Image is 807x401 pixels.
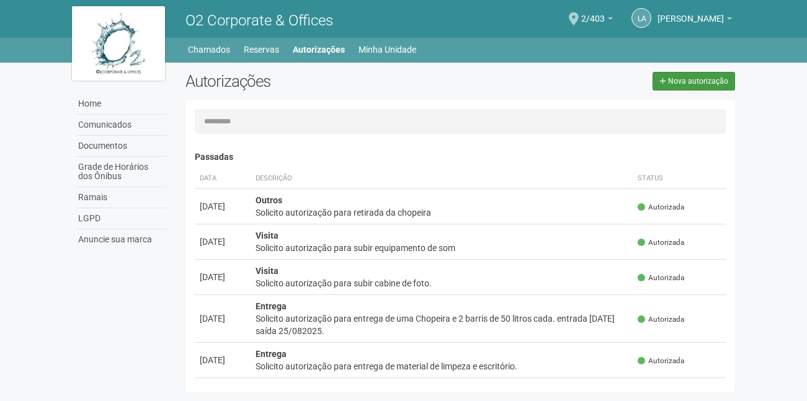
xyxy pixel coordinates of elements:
span: Autorizada [638,356,684,366]
div: Solicito autorização para retirada da chopeira [256,206,628,219]
a: 2/403 [581,15,613,25]
div: [DATE] [200,354,246,366]
strong: Entrega [256,301,287,311]
img: logo.jpg [72,6,165,81]
a: LGPD [75,208,167,229]
a: [PERSON_NAME] [658,15,732,25]
a: Reservas [244,41,279,58]
strong: Outros [256,195,282,205]
a: Grade de Horários dos Ônibus [75,157,167,187]
a: Comunicados [75,115,167,136]
div: [DATE] [200,236,246,248]
div: [DATE] [200,312,246,325]
span: Autorizada [638,237,684,248]
a: Anuncie sua marca [75,229,167,250]
h2: Autorizações [185,72,451,90]
strong: Entrega [256,349,287,359]
div: Solicito autorização para subir cabine de foto. [256,277,628,289]
span: Autorizada [638,273,684,283]
a: Ramais [75,187,167,208]
th: Status [633,169,726,189]
a: Minha Unidade [359,41,416,58]
strong: Visita [256,266,279,276]
th: Descrição [251,169,633,189]
h4: Passadas [195,152,726,162]
span: Autorizada [638,202,684,213]
div: [DATE] [200,200,246,213]
a: Autorizações [293,41,345,58]
div: Solicito autorização para entrega de material de limpeza e escritório. [256,360,628,372]
a: Chamados [188,41,230,58]
span: Luísa Antunes de Mesquita [658,2,724,24]
th: Data [195,169,251,189]
a: Documentos [75,136,167,157]
a: Home [75,94,167,115]
span: Nova autorização [668,77,728,86]
span: O2 Corporate & Offices [185,12,333,29]
span: Autorizada [638,314,684,325]
div: Solicito autorização para entrega de uma Chopeira e 2 barris de 50 litros cada. entrada [DATE] sa... [256,312,628,337]
div: [DATE] [200,271,246,283]
strong: Visita [256,231,279,240]
a: LA [631,8,651,28]
a: Nova autorização [653,72,735,90]
span: 2/403 [581,2,605,24]
div: Solicito autorização para subir equipamento de som [256,242,628,254]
